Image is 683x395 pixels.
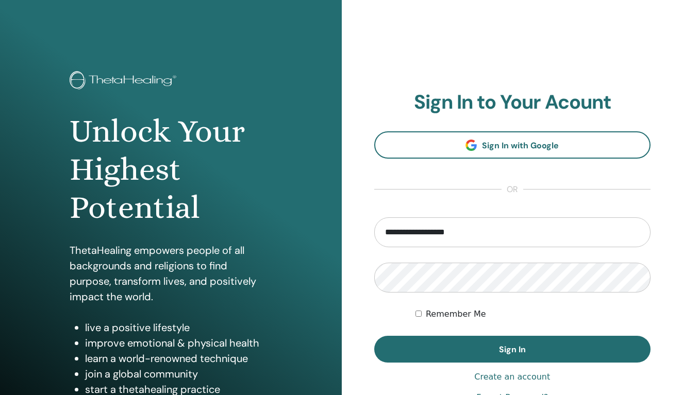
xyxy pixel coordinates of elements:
h2: Sign In to Your Acount [374,91,651,114]
span: Sign In [499,344,526,355]
li: improve emotional & physical health [85,335,272,351]
label: Remember Me [426,308,486,320]
button: Sign In [374,336,651,363]
p: ThetaHealing empowers people of all backgrounds and religions to find purpose, transform lives, a... [70,243,272,304]
a: Sign In with Google [374,131,651,159]
li: join a global community [85,366,272,382]
span: or [502,183,523,196]
li: learn a world-renowned technique [85,351,272,366]
span: Sign In with Google [482,140,559,151]
div: Keep me authenticated indefinitely or until I manually logout [415,308,651,320]
li: live a positive lifestyle [85,320,272,335]
a: Create an account [474,371,550,383]
h1: Unlock Your Highest Potential [70,112,272,227]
